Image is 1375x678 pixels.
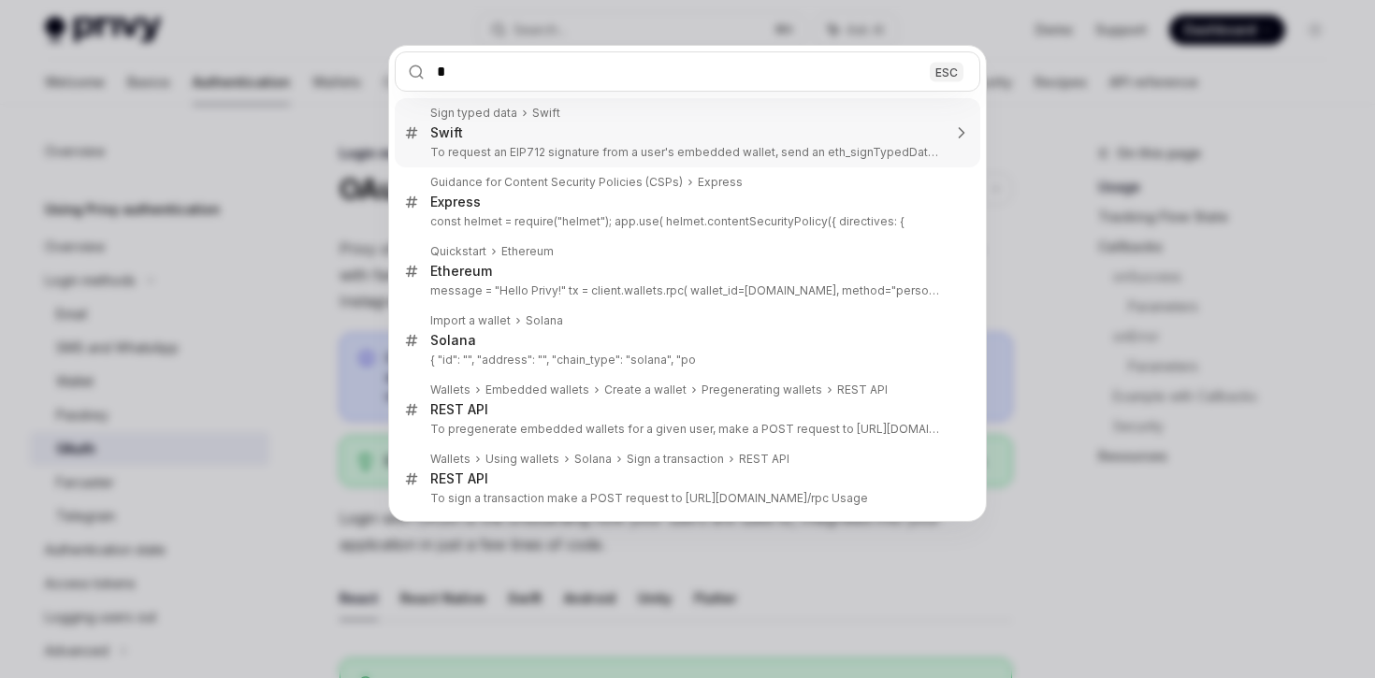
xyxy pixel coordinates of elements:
div: Solana [430,332,476,349]
p: message = "Hello Privy!" tx = client.wallets.rpc( wallet_id=[DOMAIN_NAME], method="personal_sign [430,283,941,298]
p: { "id": " [430,353,941,368]
p: To request an EIP712 signature from a user's embedded wallet, send an eth_signTypedData_v4 JSON- [430,145,941,160]
div: ESC [930,62,963,81]
your-wallet-address: ", "chain_type": "solana", "po [543,353,696,367]
div: Swift [430,124,463,141]
div: REST API [430,401,488,418]
div: Using wallets [485,452,559,467]
div: Solana [574,452,612,467]
div: Swift [532,106,560,121]
div: Embedded wallets [485,382,589,397]
div: Ethereum [430,263,492,280]
div: Guidance for Content Security Policies (CSPs) [430,175,683,190]
div: Ethereum [501,244,554,259]
privy-wallet-id: ", "address": " [468,353,696,367]
div: Create a wallet [604,382,687,397]
div: REST API [430,470,488,487]
div: Import a wallet [430,313,511,328]
div: Sign a transaction [627,452,724,467]
wallet_id: /rpc Usage [807,491,868,505]
div: Wallets [430,452,470,467]
p: To sign a transaction make a POST request to [URL][DOMAIN_NAME] [430,491,941,506]
div: Quickstart [430,244,486,259]
div: Express [698,175,743,190]
div: Sign typed data [430,106,517,121]
div: REST API [739,452,789,467]
p: const helmet = require("helmet"); app.use( helmet.contentSecurityPolicy({ directives: { [430,214,941,229]
div: Solana [526,313,563,328]
div: Express [430,194,481,210]
div: REST API [837,382,888,397]
p: To pregenerate embedded wallets for a given user, make a POST request to [URL][DOMAIN_NAME] [430,422,941,437]
div: Wallets [430,382,470,397]
div: Pregenerating wallets [702,382,822,397]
